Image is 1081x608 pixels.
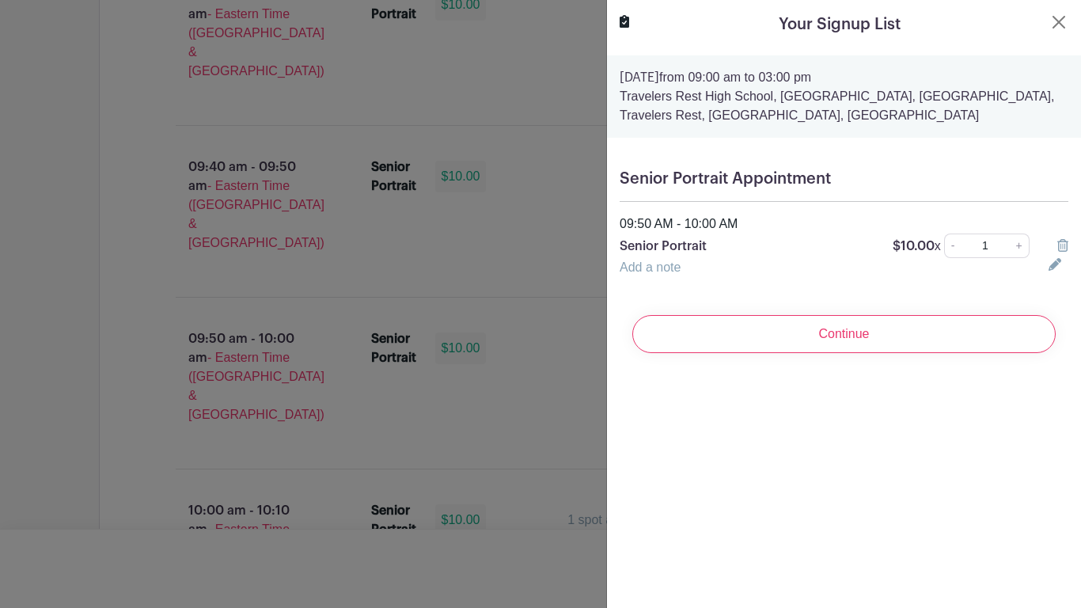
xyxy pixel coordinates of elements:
[935,239,941,253] span: x
[1049,13,1068,32] button: Close
[779,13,901,36] h5: Your Signup List
[632,315,1056,353] input: Continue
[620,71,659,84] strong: [DATE]
[1010,234,1030,258] a: +
[620,169,1068,188] h5: Senior Portrait Appointment
[944,234,962,258] a: -
[620,87,1068,125] p: Travelers Rest High School, [GEOGRAPHIC_DATA], [GEOGRAPHIC_DATA], Travelers Rest, [GEOGRAPHIC_DAT...
[620,68,1068,87] p: from 09:00 am to 03:00 pm
[620,237,874,256] p: Senior Portrait
[620,260,681,274] a: Add a note
[893,237,941,256] p: $10.00
[610,215,1078,234] div: 09:50 AM - 10:00 AM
